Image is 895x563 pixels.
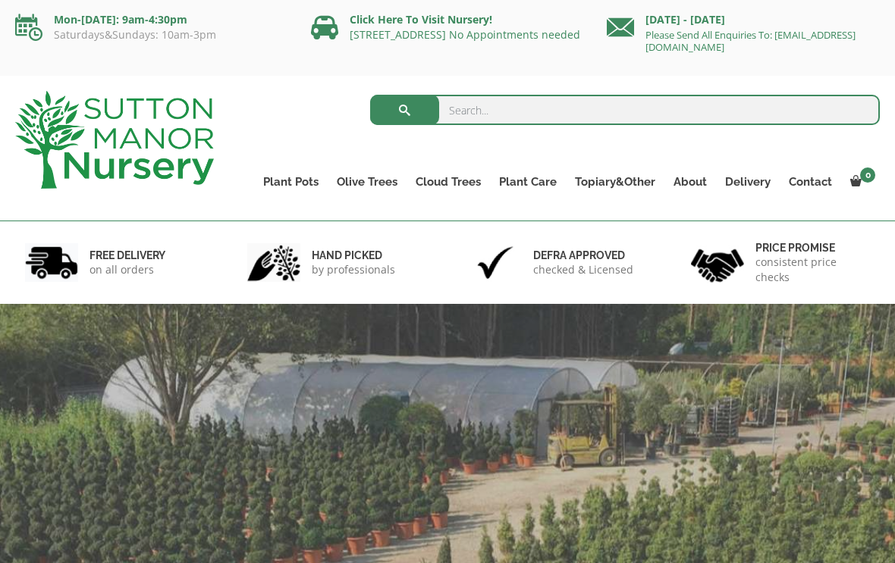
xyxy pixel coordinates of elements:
[469,243,522,282] img: 3.jpg
[755,255,871,285] p: consistent price checks
[490,171,566,192] a: Plant Care
[247,243,300,282] img: 2.jpg
[89,249,165,262] h6: FREE DELIVERY
[664,171,716,192] a: About
[350,27,580,42] a: [STREET_ADDRESS] No Appointments needed
[566,171,664,192] a: Topiary&Other
[15,11,288,29] p: Mon-[DATE]: 9am-4:30pm
[755,241,871,255] h6: Price promise
[312,249,395,262] h6: hand picked
[533,249,633,262] h6: Defra approved
[15,29,288,41] p: Saturdays&Sundays: 10am-3pm
[607,11,880,29] p: [DATE] - [DATE]
[780,171,841,192] a: Contact
[312,262,395,277] p: by professionals
[15,91,214,189] img: logo
[350,12,492,27] a: Click Here To Visit Nursery!
[407,171,490,192] a: Cloud Trees
[370,95,881,125] input: Search...
[533,262,633,277] p: checked & Licensed
[25,243,78,282] img: 1.jpg
[645,28,856,54] a: Please Send All Enquiries To: [EMAIL_ADDRESS][DOMAIN_NAME]
[691,239,744,286] img: 4.jpg
[860,167,875,183] span: 0
[254,171,328,192] a: Plant Pots
[841,171,880,192] a: 0
[716,171,780,192] a: Delivery
[89,262,165,277] p: on all orders
[328,171,407,192] a: Olive Trees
